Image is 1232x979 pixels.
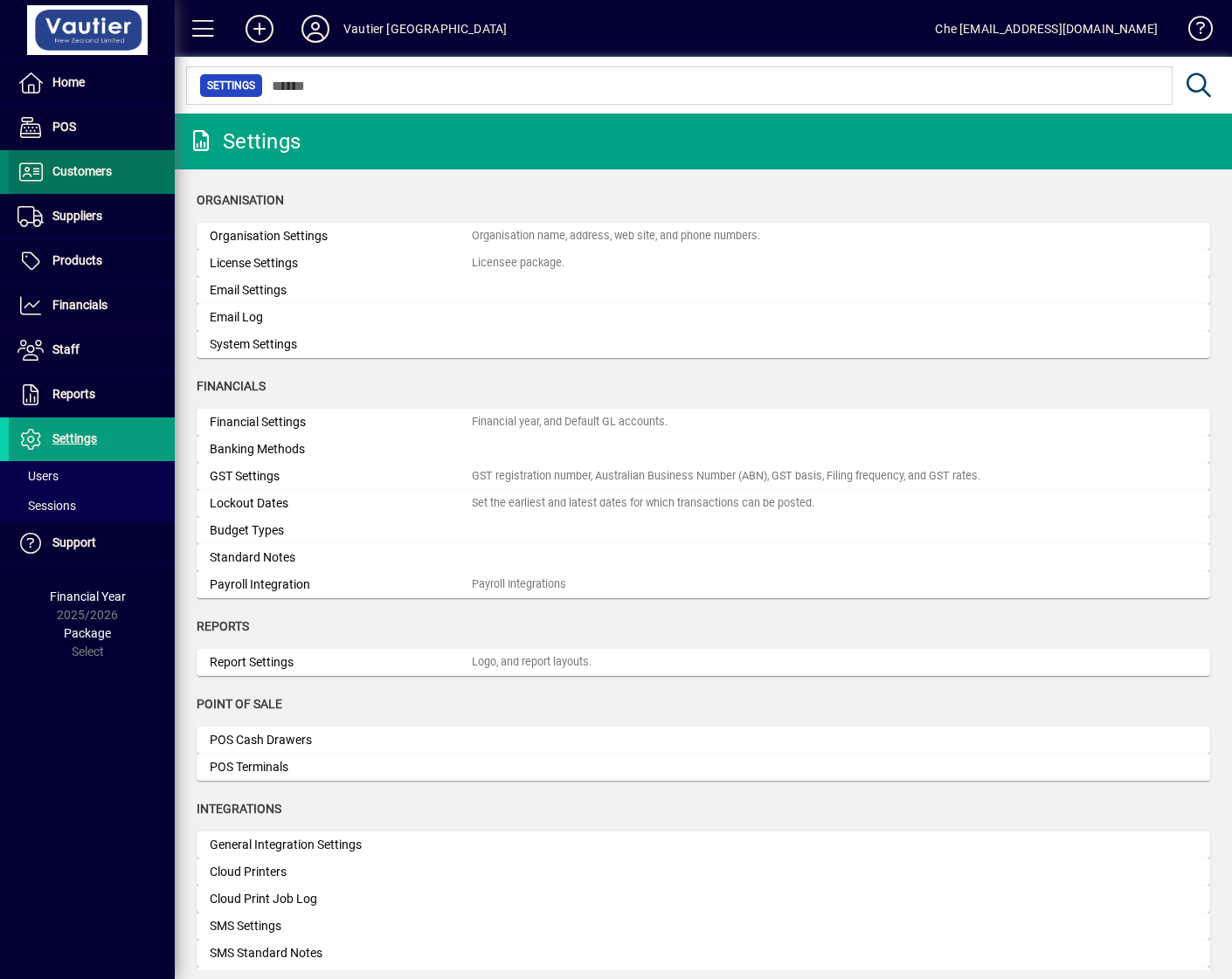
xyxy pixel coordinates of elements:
a: SMS Standard Notes [197,940,1210,967]
a: Cloud Printers [197,858,1210,886]
a: Lockout DatesSet the earliest and latest dates for which transactions can be posted. [197,490,1210,517]
a: Suppliers [9,195,175,238]
a: Reports [9,373,175,417]
a: Financial SettingsFinancial year, and Default GL accounts. [197,409,1210,436]
div: Organisation Settings [210,227,472,245]
div: General Integration Settings [210,836,472,854]
a: Email Log [197,304,1210,331]
span: Staff [52,342,80,356]
div: POS Cash Drawers [210,731,472,749]
div: Report Settings [210,653,472,672]
a: Staff [9,328,175,372]
div: Payroll Integration [210,576,472,594]
span: Package [64,626,111,640]
span: Point of Sale [197,697,282,711]
div: Organisation name, address, web site, and phone numbers. [472,228,760,245]
a: Products [9,239,175,283]
span: Organisation [197,193,284,207]
a: POS Cash Drawers [197,727,1210,754]
div: License Settings [210,254,472,272]
div: GST Settings [210,467,472,486]
span: Support [52,535,96,549]
a: Payroll IntegrationPayroll Integrations [197,571,1210,598]
a: Home [9,61,175,105]
div: SMS Standard Notes [210,944,472,962]
div: System Settings [210,335,472,354]
span: Users [17,469,59,483]
a: Banking Methods [197,436,1210,463]
span: Reports [197,619,249,633]
a: Support [9,521,175,565]
div: Financial year, and Default GL accounts. [472,414,668,431]
a: License SettingsLicensee package. [197,250,1210,277]
a: Users [9,461,175,491]
div: Logo, and report layouts. [472,654,592,671]
div: Licensee package. [472,255,564,272]
a: Financials [9,284,175,327]
span: Suppliers [52,209,102,223]
div: SMS Settings [210,917,472,935]
a: General Integration Settings [197,831,1210,858]
div: Lockout Dates [210,494,472,513]
a: Budget Types [197,517,1210,544]
a: Email Settings [197,277,1210,304]
span: Integrations [197,802,281,816]
a: POS Terminals [197,754,1210,781]
div: Vautier [GEOGRAPHIC_DATA] [343,15,507,43]
span: POS [52,120,76,134]
div: Financial Settings [210,413,472,431]
div: Set the earliest and latest dates for which transactions can be posted. [472,495,814,512]
div: Che [EMAIL_ADDRESS][DOMAIN_NAME] [935,15,1158,43]
div: GST registration number, Australian Business Number (ABN), GST basis, Filing frequency, and GST r... [472,468,980,485]
span: Settings [52,431,97,445]
button: Add [232,13,287,45]
a: System Settings [197,331,1210,358]
a: Organisation SettingsOrganisation name, address, web site, and phone numbers. [197,223,1210,250]
a: Knowledge Base [1175,3,1210,60]
a: Sessions [9,491,175,521]
span: Products [52,253,102,267]
div: Email Settings [210,281,472,300]
span: Customers [52,164,112,178]
span: Reports [52,387,95,401]
span: Sessions [17,499,76,513]
div: Payroll Integrations [472,576,566,593]
span: Settings [207,77,255,94]
a: Report SettingsLogo, and report layouts. [197,649,1210,676]
a: SMS Settings [197,913,1210,940]
div: Banking Methods [210,440,472,458]
span: Financials [52,298,107,312]
span: Home [52,75,85,89]
a: Customers [9,150,175,194]
a: Standard Notes [197,544,1210,571]
a: GST SettingsGST registration number, Australian Business Number (ABN), GST basis, Filing frequenc... [197,463,1210,490]
div: POS Terminals [210,758,472,776]
a: POS [9,106,175,149]
span: Financial Year [50,589,126,603]
div: Standard Notes [210,548,472,567]
div: Budget Types [210,521,472,540]
div: Cloud Print Job Log [210,890,472,908]
div: Settings [188,128,301,155]
div: Cloud Printers [210,863,472,881]
div: Email Log [210,308,472,327]
span: Financials [197,379,266,393]
a: Cloud Print Job Log [197,886,1210,913]
button: Profile [287,13,343,45]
